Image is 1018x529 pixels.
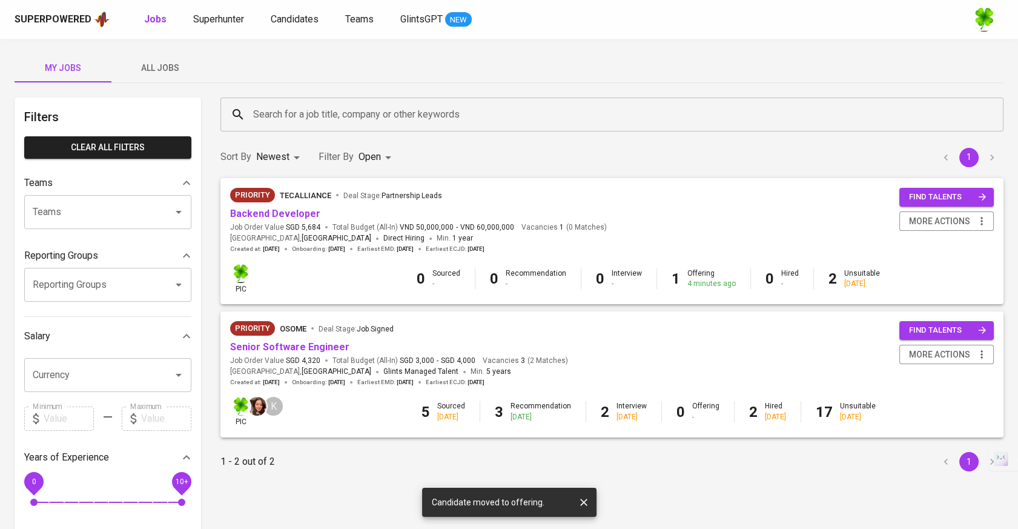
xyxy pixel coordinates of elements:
[286,356,320,366] span: SGD 4,320
[460,222,514,233] span: VND 60,000,000
[432,491,544,513] div: Candidate moved to offering.
[437,356,438,366] span: -
[765,270,774,287] b: 0
[144,13,167,25] b: Jobs
[486,367,511,376] span: 5 years
[672,270,680,287] b: 1
[141,407,191,431] input: Value
[432,268,460,289] div: Sourced
[437,401,465,422] div: Sourced
[230,341,349,353] a: Senior Software Engineer
[506,268,566,289] div: Recommendation
[256,150,289,164] p: Newest
[400,13,443,25] span: GlintsGPT
[332,356,475,366] span: Total Budget (All-In)
[328,378,345,387] span: [DATE]
[220,454,275,469] p: 1 - 2 out of 2
[692,412,719,422] div: -
[765,401,786,422] div: Hired
[319,325,394,333] span: Deal Stage :
[601,404,609,421] b: 2
[687,279,736,289] div: 4 minutes ago
[15,10,110,28] a: Superpoweredapp logo
[24,107,191,127] h6: Filters
[676,404,685,421] b: 0
[230,245,280,253] span: Created at :
[426,378,484,387] span: Earliest ECJD :
[230,222,320,233] span: Job Order Value
[193,12,246,27] a: Superhunter
[231,264,250,283] img: f9493b8c-82b8-4f41-8722-f5d69bb1b761.jpg
[616,401,647,422] div: Interview
[400,356,434,366] span: SGD 3,000
[558,222,564,233] span: 1
[687,268,736,289] div: Offering
[899,211,994,231] button: more actions
[302,233,371,245] span: [GEOGRAPHIC_DATA]
[230,189,275,201] span: Priority
[899,321,994,340] button: find talents
[441,356,475,366] span: SGD 4,000
[899,345,994,365] button: more actions
[263,245,280,253] span: [DATE]
[909,190,987,204] span: find talents
[144,12,169,27] a: Jobs
[471,367,511,376] span: Min.
[248,397,266,416] img: thao.thai@glints.com
[437,234,473,242] span: Min.
[286,222,320,233] span: SGD 5,684
[506,279,566,289] div: -
[765,412,786,422] div: [DATE]
[271,13,319,25] span: Candidates
[397,378,414,387] span: [DATE]
[292,378,345,387] span: Onboarding :
[230,188,275,202] div: New Job received from Demand Team
[899,188,994,207] button: find talents
[292,245,345,253] span: Onboarding :
[781,279,799,289] div: -
[692,401,719,422] div: Offering
[959,148,979,167] button: page 1
[972,7,996,32] img: f9493b8c-82b8-4f41-8722-f5d69bb1b761.jpg
[749,404,758,421] b: 2
[816,404,833,421] b: 17
[397,245,414,253] span: [DATE]
[359,146,395,168] div: Open
[170,276,187,293] button: Open
[445,14,472,26] span: NEW
[417,270,425,287] b: 0
[230,378,280,387] span: Created at :
[280,191,331,200] span: TecAlliance
[511,401,571,422] div: Recommendation
[256,146,304,168] div: Newest
[302,366,371,378] span: [GEOGRAPHIC_DATA]
[345,12,376,27] a: Teams
[263,378,280,387] span: [DATE]
[359,151,381,162] span: Open
[230,263,251,294] div: pic
[490,270,498,287] b: 0
[616,412,647,422] div: [DATE]
[170,367,187,384] button: Open
[421,404,430,421] b: 5
[468,378,484,387] span: [DATE]
[612,268,642,289] div: Interview
[319,150,354,164] p: Filter By
[230,233,371,245] span: [GEOGRAPHIC_DATA] ,
[34,140,182,155] span: Clear All filters
[909,347,970,362] span: more actions
[383,234,425,242] span: Direct Hiring
[24,329,50,344] p: Salary
[230,208,320,219] a: Backend Developer
[24,450,109,465] p: Years of Experience
[170,204,187,221] button: Open
[94,10,110,28] img: app logo
[452,234,473,242] span: 1 year
[828,270,837,287] b: 2
[432,279,460,289] div: -
[24,171,191,195] div: Teams
[357,378,414,387] span: Earliest EMD :
[332,222,514,233] span: Total Budget (All-In)
[511,412,571,422] div: [DATE]
[271,12,321,27] a: Candidates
